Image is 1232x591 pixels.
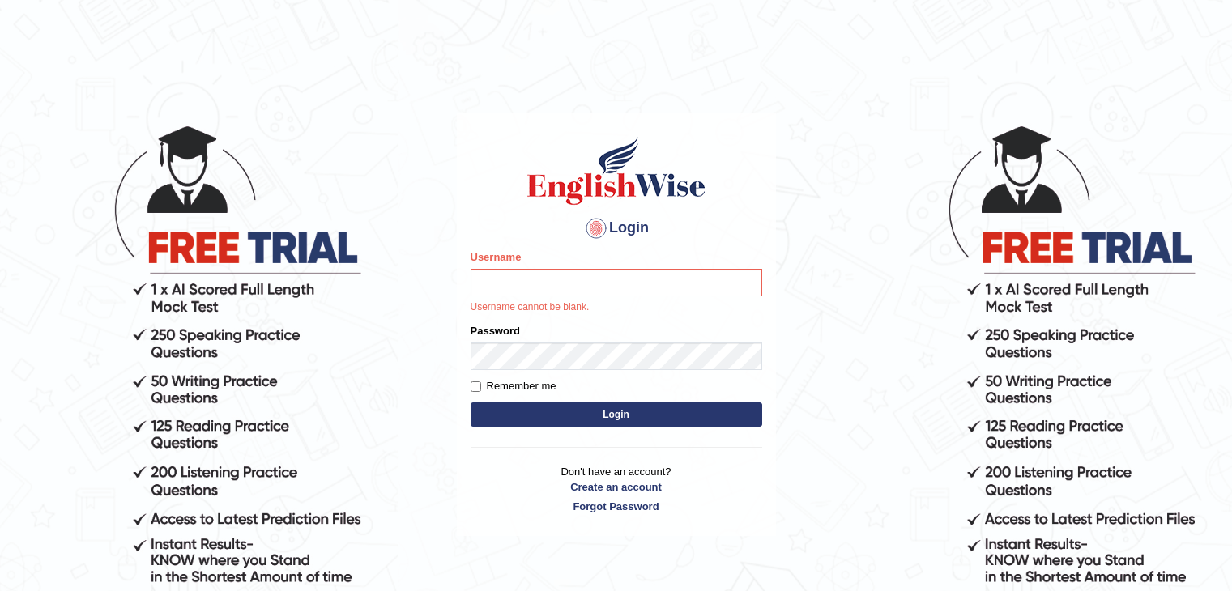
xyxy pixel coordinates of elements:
[471,479,762,495] a: Create an account
[471,215,762,241] h4: Login
[471,402,762,427] button: Login
[471,300,762,315] p: Username cannot be blank.
[471,499,762,514] a: Forgot Password
[471,378,556,394] label: Remember me
[471,249,522,265] label: Username
[471,464,762,514] p: Don't have an account?
[471,381,481,392] input: Remember me
[471,323,520,338] label: Password
[524,134,709,207] img: Logo of English Wise sign in for intelligent practice with AI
